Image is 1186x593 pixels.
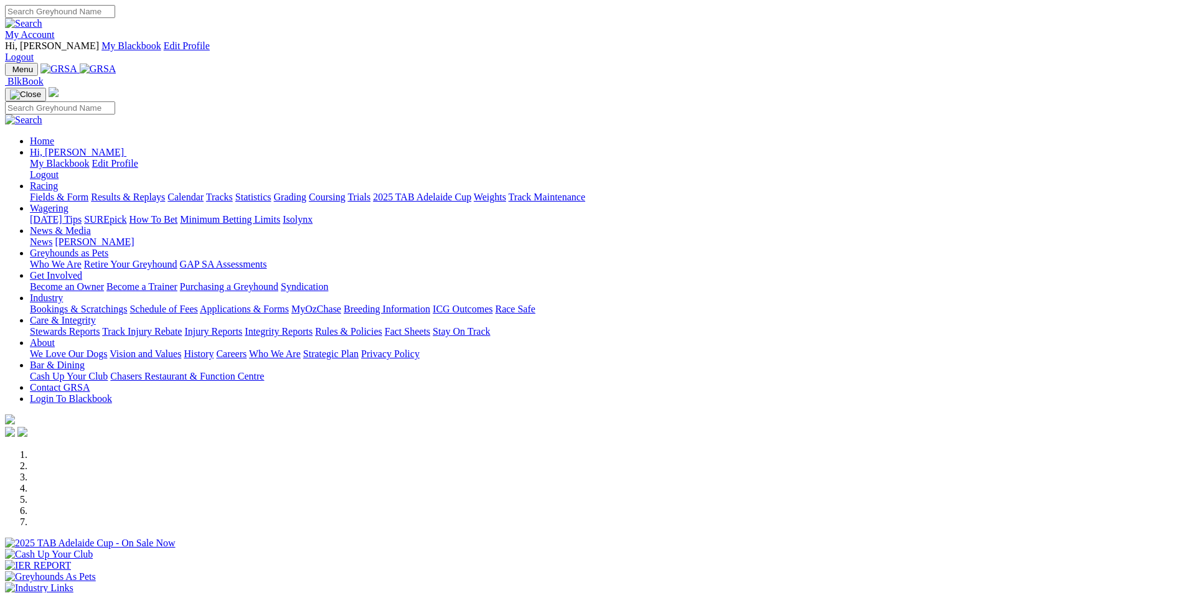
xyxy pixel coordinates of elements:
a: MyOzChase [291,304,341,314]
a: Stewards Reports [30,326,100,337]
a: Race Safe [495,304,535,314]
div: Wagering [30,214,1181,225]
a: Greyhounds as Pets [30,248,108,258]
div: Get Involved [30,281,1181,292]
a: We Love Our Dogs [30,348,107,359]
a: Careers [216,348,247,359]
a: News & Media [30,225,91,236]
a: Login To Blackbook [30,393,112,404]
a: Minimum Betting Limits [180,214,280,225]
img: Close [10,90,41,100]
a: Grading [274,192,306,202]
a: Logout [5,52,34,62]
div: My Account [5,40,1181,63]
a: About [30,337,55,348]
div: Bar & Dining [30,371,1181,382]
a: Rules & Policies [315,326,382,337]
a: Trials [347,192,370,202]
a: Become a Trainer [106,281,177,292]
div: Care & Integrity [30,326,1181,337]
img: Cash Up Your Club [5,549,93,560]
div: Industry [30,304,1181,315]
img: IER REPORT [5,560,71,571]
a: Who We Are [30,259,82,269]
img: logo-grsa-white.png [5,414,15,424]
a: Purchasing a Greyhound [180,281,278,292]
a: Tracks [206,192,233,202]
a: Industry [30,292,63,303]
a: SUREpick [84,214,126,225]
a: Track Injury Rebate [102,326,182,337]
img: Greyhounds As Pets [5,571,96,582]
a: Fact Sheets [385,326,430,337]
div: Racing [30,192,1181,203]
a: My Account [5,29,55,40]
a: ICG Outcomes [433,304,492,314]
a: Fields & Form [30,192,88,202]
a: Injury Reports [184,326,242,337]
a: Applications & Forms [200,304,289,314]
a: GAP SA Assessments [180,259,267,269]
img: Search [5,114,42,126]
a: Strategic Plan [303,348,359,359]
a: Stay On Track [433,326,490,337]
a: Privacy Policy [361,348,420,359]
a: Integrity Reports [245,326,313,337]
a: How To Bet [129,214,178,225]
a: Cash Up Your Club [30,371,108,381]
img: GRSA [80,63,116,75]
a: Vision and Values [110,348,181,359]
a: Racing [30,180,58,191]
a: Get Involved [30,270,82,281]
a: Results & Replays [91,192,165,202]
a: My Blackbook [101,40,161,51]
a: News [30,236,52,247]
button: Toggle navigation [5,63,38,76]
a: Syndication [281,281,328,292]
a: Hi, [PERSON_NAME] [30,147,126,157]
a: Logout [30,169,59,180]
a: [PERSON_NAME] [55,236,134,247]
a: Retire Your Greyhound [84,259,177,269]
a: Track Maintenance [509,192,585,202]
img: Search [5,18,42,29]
a: Wagering [30,203,68,213]
a: Coursing [309,192,346,202]
span: Hi, [PERSON_NAME] [30,147,124,157]
a: Become an Owner [30,281,104,292]
a: Contact GRSA [30,382,90,393]
a: My Blackbook [30,158,90,169]
div: News & Media [30,236,1181,248]
a: Edit Profile [164,40,210,51]
div: About [30,348,1181,360]
a: Home [30,136,54,146]
a: Care & Integrity [30,315,96,325]
span: Hi, [PERSON_NAME] [5,40,99,51]
a: Weights [474,192,506,202]
a: 2025 TAB Adelaide Cup [373,192,471,202]
a: Edit Profile [92,158,138,169]
button: Toggle navigation [5,88,46,101]
a: Calendar [167,192,204,202]
div: Hi, [PERSON_NAME] [30,158,1181,180]
input: Search [5,101,115,114]
img: GRSA [40,63,77,75]
img: logo-grsa-white.png [49,87,59,97]
a: Bookings & Scratchings [30,304,127,314]
a: Breeding Information [344,304,430,314]
a: BlkBook [5,76,44,86]
img: 2025 TAB Adelaide Cup - On Sale Now [5,538,176,549]
input: Search [5,5,115,18]
span: BlkBook [7,76,44,86]
a: Schedule of Fees [129,304,197,314]
span: Menu [12,65,33,74]
a: Isolynx [283,214,313,225]
img: twitter.svg [17,427,27,437]
a: Bar & Dining [30,360,85,370]
a: Who We Are [249,348,301,359]
a: [DATE] Tips [30,214,82,225]
img: facebook.svg [5,427,15,437]
div: Greyhounds as Pets [30,259,1181,270]
a: Chasers Restaurant & Function Centre [110,371,264,381]
a: History [184,348,214,359]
